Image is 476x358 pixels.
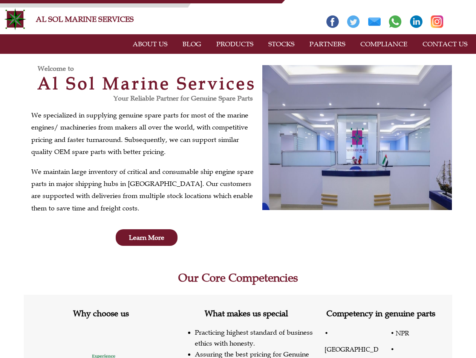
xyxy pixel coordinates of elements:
a: COMPLIANCE [353,35,415,53]
h3: Your Reliable Partner for Genuine Spare Parts [31,95,253,102]
img: Alsolmarine-logo [4,8,26,30]
li: Practicing highest standard of business ethics with honesty. [195,327,315,349]
h2: Why choose us [24,309,178,318]
p: We maintain large inventory of critical and consumable ship engine spare parts in major shipping ... [31,166,259,215]
h2: Our Core Competencies [28,272,448,283]
a: STOCKS [261,35,302,53]
a: BLOG [175,35,209,53]
h3: Welcome to [38,65,262,72]
a: Learn More [116,229,178,246]
h2: Competency in genuine parts [315,309,447,318]
a: CONTACT US [415,35,475,53]
a: ABOUT US [125,35,175,53]
h2: What makes us special [178,309,315,318]
a: AL SOL MARINE SERVICES [36,15,134,24]
h2: Al Sol Marine Services [31,75,262,92]
span: Learn More [129,234,164,241]
a: PRODUCTS [209,35,261,53]
a: PARTNERS [302,35,353,53]
p: We specialized in supplying genuine spare parts for most of the marine engines/ machineries from ... [31,109,259,158]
